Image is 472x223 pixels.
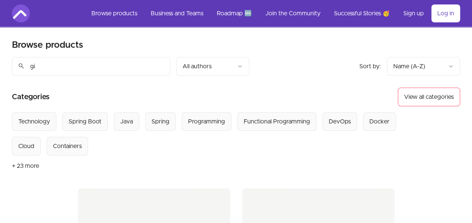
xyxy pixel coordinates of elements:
[244,117,310,126] div: Functional Programming
[211,4,258,22] a: Roadmap 🆕
[69,117,101,126] div: Spring Boot
[151,117,169,126] div: Spring
[12,57,170,76] input: Search product names
[188,117,225,126] div: Programming
[18,61,25,71] span: search
[359,63,381,69] span: Sort by:
[85,4,143,22] a: Browse products
[369,117,390,126] div: Docker
[397,4,430,22] a: Sign up
[85,4,460,22] nav: Main
[18,117,50,126] div: Technology
[259,4,326,22] a: Join the Community
[12,4,30,22] img: Amigoscode logo
[12,39,83,51] h2: Browse products
[120,117,133,126] div: Java
[387,57,460,76] button: Product sort options
[53,142,82,151] div: Containers
[431,4,460,22] a: Log in
[328,4,396,22] a: Successful Stories 🥳
[176,57,249,76] button: Filter by author
[12,88,50,106] h2: Categories
[329,117,351,126] div: DevOps
[398,88,460,106] button: View all categories
[12,156,39,176] button: + 23 more
[145,4,209,22] a: Business and Teams
[18,142,34,151] div: Cloud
